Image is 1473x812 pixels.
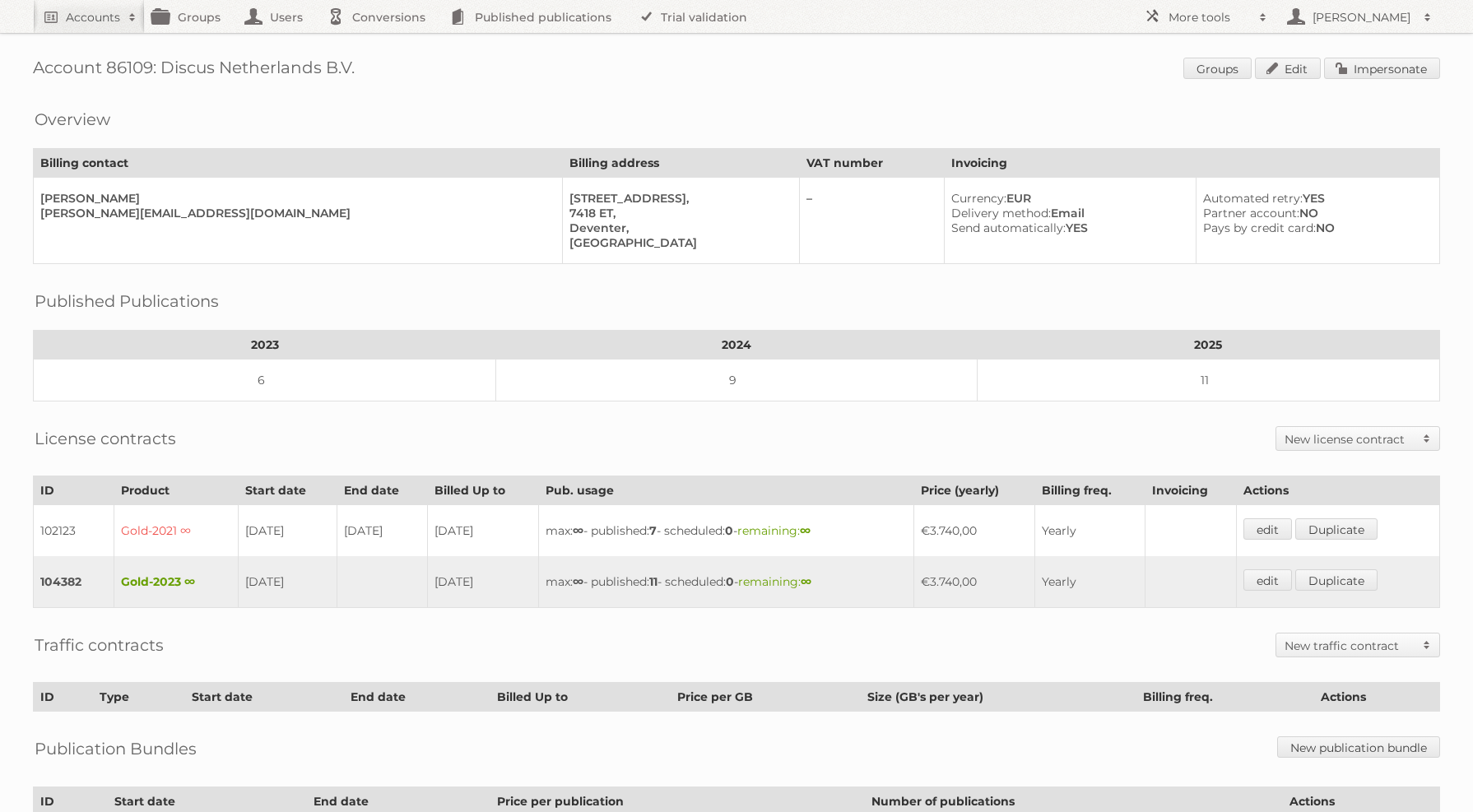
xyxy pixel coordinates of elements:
a: Edit [1255,58,1321,79]
h2: Published Publications [35,289,219,313]
td: Yearly [1035,556,1145,608]
h2: Traffic contracts [35,633,164,657]
h1: Account 86109: Discus Netherlands B.V. [33,58,1440,82]
th: Billing address [563,149,800,178]
a: New traffic contract [1276,633,1439,657]
div: NO [1203,206,1426,220]
th: End date [337,476,427,505]
th: Billing freq. [1136,683,1313,712]
span: remaining: [737,523,811,538]
a: Duplicate [1295,569,1378,591]
td: [DATE] [239,505,337,557]
div: YES [951,220,1183,235]
th: Start date [185,683,344,712]
div: 7418 ET, [569,206,786,220]
h2: New license contract [1285,431,1415,448]
th: Size (GB's per year) [860,683,1136,712]
th: ID [34,476,114,505]
th: Actions [1314,683,1440,712]
td: 11 [977,360,1439,401]
td: €3.740,00 [914,556,1035,608]
h2: New traffic contract [1285,638,1415,654]
h2: Overview [35,107,110,132]
td: [DATE] [239,556,337,608]
h2: [PERSON_NAME] [1308,9,1415,26]
td: 9 [496,360,977,401]
span: Toggle [1415,427,1439,450]
div: [STREET_ADDRESS], [569,191,786,206]
strong: 7 [649,523,657,538]
th: End date [344,683,490,712]
div: Deventer, [569,220,786,235]
th: Billing freq. [1035,476,1145,505]
strong: ∞ [573,523,583,538]
span: Toggle [1415,633,1439,657]
div: Email [951,206,1183,220]
th: Start date [239,476,337,505]
span: Pays by credit card: [1203,220,1316,235]
strong: 0 [726,574,734,589]
td: Gold-2023 ∞ [114,556,239,608]
h2: More tools [1169,9,1251,26]
span: remaining: [738,574,811,589]
h2: Accounts [66,9,120,26]
strong: ∞ [800,523,811,538]
th: 2025 [977,331,1439,360]
strong: 0 [725,523,733,538]
a: Groups [1183,58,1252,79]
td: €3.740,00 [914,505,1035,557]
td: [DATE] [427,556,538,608]
th: Price per GB [670,683,860,712]
th: Product [114,476,239,505]
div: EUR [951,191,1183,206]
strong: ∞ [573,574,583,589]
span: Send automatically: [951,220,1066,235]
h2: Publication Bundles [35,736,197,761]
strong: ∞ [801,574,811,589]
td: – [800,178,945,264]
td: [DATE] [337,505,427,557]
th: ID [34,683,93,712]
span: Delivery method: [951,206,1051,220]
th: VAT number [800,149,945,178]
a: edit [1243,518,1292,540]
td: Yearly [1035,505,1145,557]
td: 6 [34,360,496,401]
span: Currency: [951,191,1006,206]
th: Pub. usage [538,476,913,505]
h2: License contracts [35,426,176,451]
td: 104382 [34,556,114,608]
td: max: - published: - scheduled: - [538,556,913,608]
th: Invoicing [945,149,1440,178]
a: Impersonate [1324,58,1440,79]
th: 2023 [34,331,496,360]
th: Billing contact [34,149,563,178]
div: YES [1203,191,1426,206]
th: Actions [1237,476,1440,505]
a: New license contract [1276,427,1439,450]
strong: 11 [649,574,658,589]
th: Billed Up to [427,476,538,505]
span: Automated retry: [1203,191,1303,206]
td: 102123 [34,505,114,557]
th: 2024 [496,331,977,360]
td: max: - published: - scheduled: - [538,505,913,557]
th: Billed Up to [490,683,670,712]
div: [GEOGRAPHIC_DATA] [569,235,786,250]
th: Type [93,683,185,712]
td: [DATE] [427,505,538,557]
td: Gold-2021 ∞ [114,505,239,557]
a: edit [1243,569,1292,591]
div: [PERSON_NAME][EMAIL_ADDRESS][DOMAIN_NAME] [40,206,549,220]
th: Price (yearly) [914,476,1035,505]
a: Duplicate [1295,518,1378,540]
span: Partner account: [1203,206,1299,220]
div: NO [1203,220,1426,235]
div: [PERSON_NAME] [40,191,549,206]
a: New publication bundle [1277,736,1440,758]
th: Invoicing [1145,476,1236,505]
